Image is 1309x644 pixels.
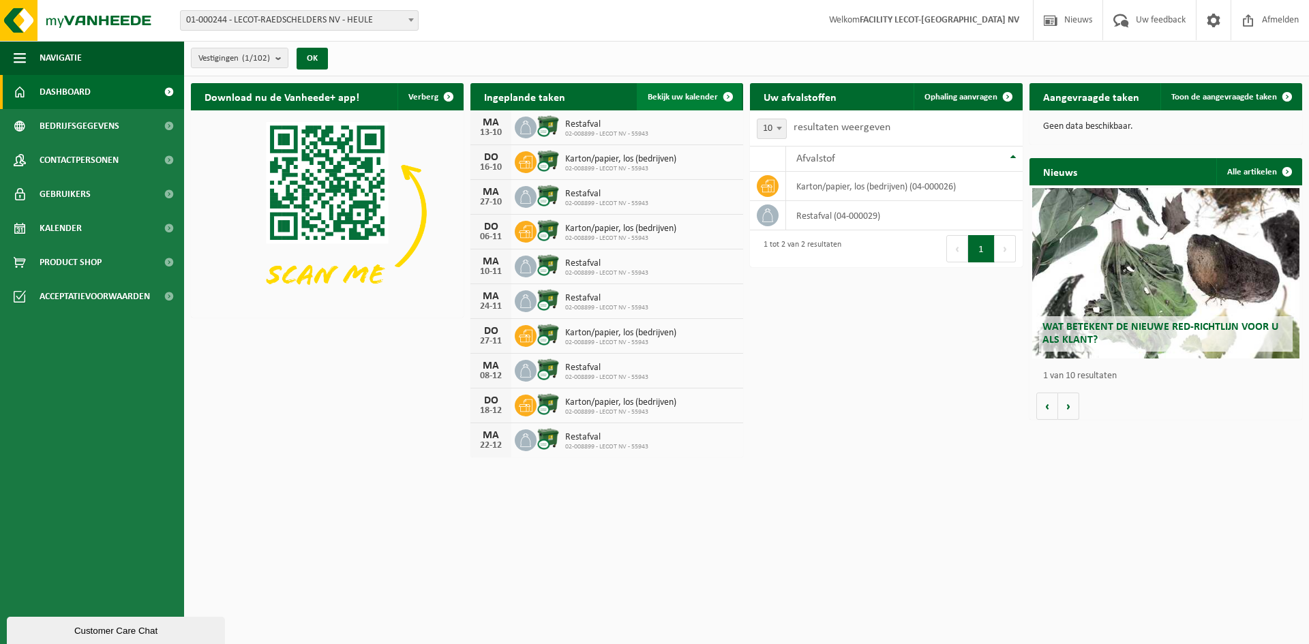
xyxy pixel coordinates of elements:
div: MA [477,361,505,371]
span: Kalender [40,211,82,245]
div: 10-11 [477,267,505,277]
h2: Download nu de Vanheede+ app! [191,83,373,110]
span: Karton/papier, los (bedrijven) [565,397,676,408]
span: Karton/papier, los (bedrijven) [565,154,676,165]
span: Restafval [565,189,648,200]
span: Restafval [565,432,648,443]
td: restafval (04-000029) [786,201,1023,230]
div: MA [477,291,505,302]
img: Download de VHEPlus App [191,110,464,315]
span: Restafval [565,258,648,269]
span: 02-008899 - LECOT NV - 55943 [565,443,648,451]
a: Alle artikelen [1216,158,1301,185]
img: WB-1100-CU [537,358,560,381]
span: 02-008899 - LECOT NV - 55943 [565,165,676,173]
img: WB-1100-CU [537,114,560,138]
span: Wat betekent de nieuwe RED-richtlijn voor u als klant? [1042,322,1278,346]
span: 01-000244 - LECOT-RAEDSCHELDERS NV - HEULE [180,10,419,31]
span: 02-008899 - LECOT NV - 55943 [565,269,648,277]
div: 06-11 [477,232,505,242]
strong: FACILITY LECOT-[GEOGRAPHIC_DATA] NV [860,15,1019,25]
span: 02-008899 - LECOT NV - 55943 [565,373,648,382]
button: Vorige [1036,393,1058,420]
span: Product Shop [40,245,102,279]
button: Volgende [1058,393,1079,420]
div: 27-10 [477,198,505,207]
div: 24-11 [477,302,505,311]
div: 27-11 [477,337,505,346]
span: Dashboard [40,75,91,109]
div: MA [477,117,505,128]
div: DO [477,152,505,163]
div: MA [477,187,505,198]
span: Bedrijfsgegevens [40,109,119,143]
img: WB-1100-CU [537,323,560,346]
span: Restafval [565,119,648,130]
span: 01-000244 - LECOT-RAEDSCHELDERS NV - HEULE [181,11,418,30]
h2: Ingeplande taken [470,83,579,110]
div: 18-12 [477,406,505,416]
div: DO [477,395,505,406]
label: resultaten weergeven [794,122,890,133]
button: Previous [946,235,968,262]
span: Karton/papier, los (bedrijven) [565,328,676,339]
span: Gebruikers [40,177,91,211]
span: 02-008899 - LECOT NV - 55943 [565,304,648,312]
a: Bekijk uw kalender [637,83,742,110]
button: Next [995,235,1016,262]
button: OK [297,48,328,70]
span: Vestigingen [198,48,270,69]
button: 1 [968,235,995,262]
div: MA [477,256,505,267]
iframe: chat widget [7,614,228,644]
span: Ophaling aanvragen [924,93,997,102]
a: Ophaling aanvragen [914,83,1021,110]
div: 22-12 [477,441,505,450]
div: 13-10 [477,128,505,138]
img: WB-1100-CU [537,288,560,311]
span: Bekijk uw kalender [648,93,718,102]
div: MA [477,430,505,441]
span: 02-008899 - LECOT NV - 55943 [565,200,648,208]
div: DO [477,326,505,337]
img: WB-1100-CU [537,427,560,450]
span: Restafval [565,363,648,373]
td: karton/papier, los (bedrijven) (04-000026) [786,172,1023,201]
span: Toon de aangevraagde taken [1171,93,1277,102]
span: 10 [757,119,786,138]
p: 1 van 10 resultaten [1043,371,1295,381]
span: Karton/papier, los (bedrijven) [565,224,676,234]
span: 02-008899 - LECOT NV - 55943 [565,130,648,138]
img: WB-1100-CU [537,219,560,242]
img: WB-1100-CU [537,393,560,416]
span: Navigatie [40,41,82,75]
span: 10 [757,119,787,139]
span: 02-008899 - LECOT NV - 55943 [565,234,676,243]
img: WB-1100-CU [537,184,560,207]
h2: Uw afvalstoffen [750,83,850,110]
div: DO [477,221,505,232]
count: (1/102) [242,54,270,63]
a: Toon de aangevraagde taken [1160,83,1301,110]
button: Verberg [397,83,462,110]
div: 1 tot 2 van 2 resultaten [757,234,841,264]
span: Afvalstof [796,153,835,164]
h2: Aangevraagde taken [1029,83,1153,110]
span: 02-008899 - LECOT NV - 55943 [565,408,676,416]
span: Restafval [565,293,648,304]
img: WB-1100-CU [537,254,560,277]
div: 08-12 [477,371,505,381]
span: Acceptatievoorwaarden [40,279,150,313]
h2: Nieuws [1029,158,1091,185]
div: 16-10 [477,163,505,172]
span: Contactpersonen [40,143,119,177]
img: WB-1100-CU [537,149,560,172]
button: Vestigingen(1/102) [191,48,288,68]
p: Geen data beschikbaar. [1043,122,1289,132]
span: Verberg [408,93,438,102]
span: 02-008899 - LECOT NV - 55943 [565,339,676,347]
a: Wat betekent de nieuwe RED-richtlijn voor u als klant? [1032,188,1299,358]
